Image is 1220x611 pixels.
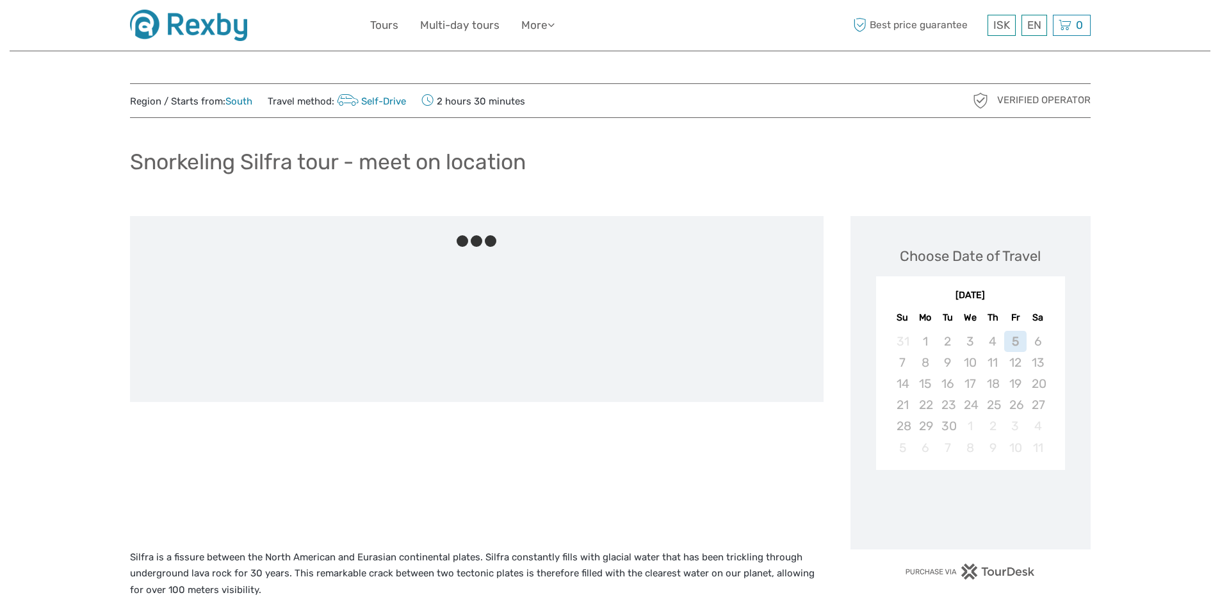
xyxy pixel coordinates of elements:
[891,309,914,326] div: Su
[130,549,824,599] p: Silfra is a fissure between the North American and Eurasian continental plates. Silfra constantly...
[1027,415,1049,437] div: Not available Saturday, October 4th, 2025
[1027,331,1049,352] div: Not available Saturday, September 6th, 2025
[914,437,936,458] div: Not available Monday, October 6th, 2025
[936,373,959,394] div: Not available Tuesday, September 16th, 2025
[970,90,991,111] img: verified_operator_grey_128.png
[1027,309,1049,326] div: Sa
[936,309,959,326] div: Tu
[1021,15,1047,36] div: EN
[1004,415,1027,437] div: Not available Friday, October 3rd, 2025
[900,246,1041,266] div: Choose Date of Travel
[891,352,914,373] div: Not available Sunday, September 7th, 2025
[850,15,984,36] span: Best price guarantee
[891,415,914,437] div: Not available Sunday, September 28th, 2025
[1027,373,1049,394] div: Not available Saturday, September 20th, 2025
[936,437,959,458] div: Not available Tuesday, October 7th, 2025
[1004,373,1027,394] div: Not available Friday, September 19th, 2025
[982,394,1004,415] div: Not available Thursday, September 25th, 2025
[936,394,959,415] div: Not available Tuesday, September 23rd, 2025
[993,19,1010,31] span: ISK
[914,309,936,326] div: Mo
[421,92,525,110] span: 2 hours 30 minutes
[959,415,981,437] div: Not available Wednesday, October 1st, 2025
[876,289,1065,303] div: [DATE]
[1027,394,1049,415] div: Not available Saturday, September 27th, 2025
[997,94,1091,107] span: Verified Operator
[959,352,981,373] div: Not available Wednesday, September 10th, 2025
[1027,352,1049,373] div: Not available Saturday, September 13th, 2025
[521,16,555,35] a: More
[268,92,407,110] span: Travel method:
[982,437,1004,458] div: Not available Thursday, October 9th, 2025
[914,352,936,373] div: Not available Monday, September 8th, 2025
[130,10,247,41] img: 1863-c08d342a-737b-48be-8f5f-9b5986f4104f_logo_small.jpg
[1027,437,1049,458] div: Not available Saturday, October 11th, 2025
[914,394,936,415] div: Not available Monday, September 22nd, 2025
[982,373,1004,394] div: Not available Thursday, September 18th, 2025
[130,95,252,108] span: Region / Starts from:
[959,309,981,326] div: We
[959,331,981,352] div: Not available Wednesday, September 3rd, 2025
[936,415,959,437] div: Not available Tuesday, September 30th, 2025
[1004,309,1027,326] div: Fr
[982,415,1004,437] div: Not available Thursday, October 2nd, 2025
[914,373,936,394] div: Not available Monday, September 15th, 2025
[880,331,1061,458] div: month 2025-09
[982,352,1004,373] div: Not available Thursday, September 11th, 2025
[891,437,914,458] div: Not available Sunday, October 5th, 2025
[936,331,959,352] div: Not available Tuesday, September 2nd, 2025
[420,16,500,35] a: Multi-day tours
[966,503,975,512] div: Loading...
[959,373,981,394] div: Not available Wednesday, September 17th, 2025
[1004,331,1027,352] div: Not available Friday, September 5th, 2025
[982,309,1004,326] div: Th
[891,373,914,394] div: Not available Sunday, September 14th, 2025
[914,415,936,437] div: Not available Monday, September 29th, 2025
[1004,437,1027,458] div: Not available Friday, October 10th, 2025
[959,394,981,415] div: Not available Wednesday, September 24th, 2025
[1004,352,1027,373] div: Not available Friday, September 12th, 2025
[959,437,981,458] div: Not available Wednesday, October 8th, 2025
[370,16,398,35] a: Tours
[914,331,936,352] div: Not available Monday, September 1st, 2025
[891,331,914,352] div: Not available Sunday, August 31st, 2025
[891,394,914,415] div: Not available Sunday, September 21st, 2025
[1074,19,1085,31] span: 0
[225,96,252,107] a: South
[936,352,959,373] div: Not available Tuesday, September 9th, 2025
[905,564,1035,580] img: PurchaseViaTourDesk.png
[982,331,1004,352] div: Not available Thursday, September 4th, 2025
[130,149,526,175] h1: Snorkeling Silfra tour - meet on location
[1004,394,1027,415] div: Not available Friday, September 26th, 2025
[334,96,407,107] a: Self-Drive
